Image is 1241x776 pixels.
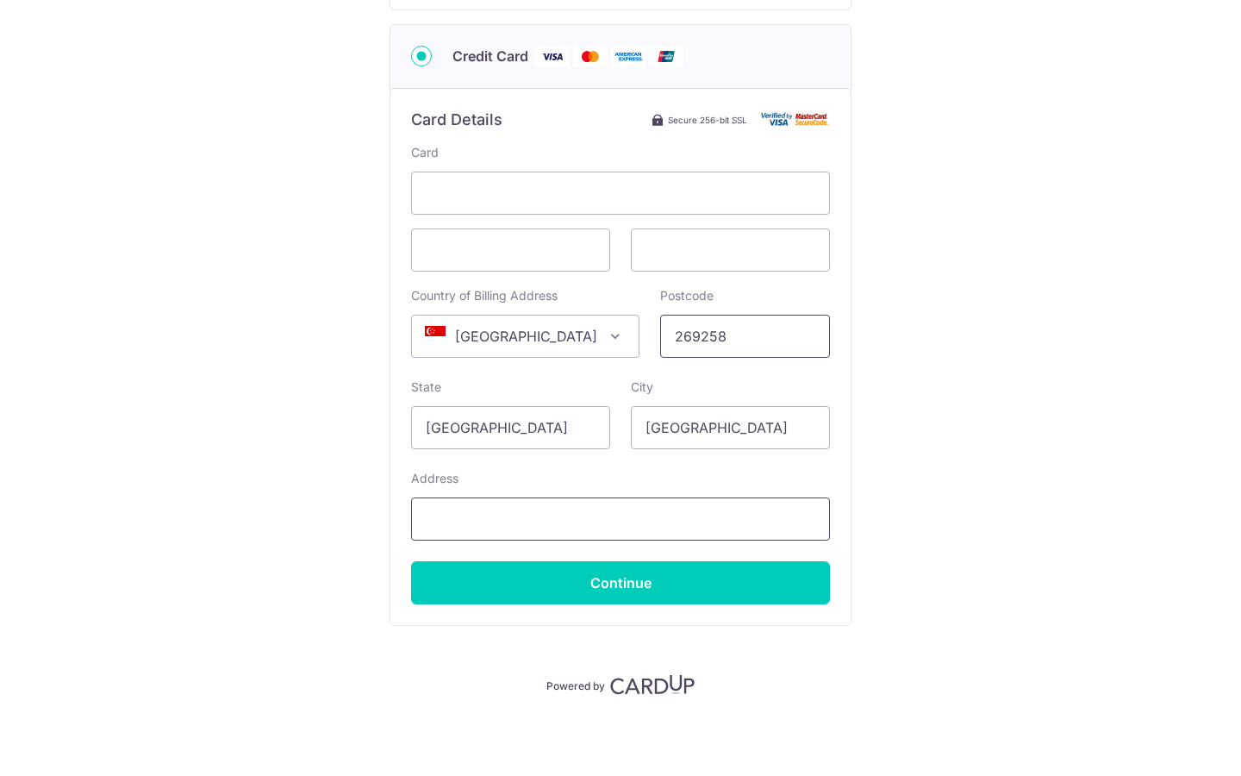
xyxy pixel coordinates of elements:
[631,379,653,396] label: City
[611,46,645,67] img: American Express
[411,561,830,604] input: Continue
[668,113,747,127] span: Secure 256-bit SSL
[452,46,528,66] span: Credit Card
[426,183,815,203] iframe: Secure card number input frame
[573,46,608,67] img: Mastercard
[546,676,605,693] p: Powered by
[411,144,439,161] label: Card
[411,315,639,358] span: Singapore
[649,46,683,67] img: Union Pay
[426,240,596,260] iframe: Secure card expiration date input frame
[761,112,830,127] img: Card secure
[411,110,502,130] h6: Card Details
[535,46,570,67] img: Visa
[660,287,714,304] label: Postcode
[660,315,830,358] input: Example 123456
[610,674,695,695] img: CardUp
[412,316,639,357] span: Singapore
[411,287,558,304] label: Country of Billing Address
[411,46,830,67] div: Credit Card Visa Mastercard American Express Union Pay
[411,379,441,396] label: State
[645,240,815,260] iframe: Secure card security code input frame
[411,470,458,487] label: Address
